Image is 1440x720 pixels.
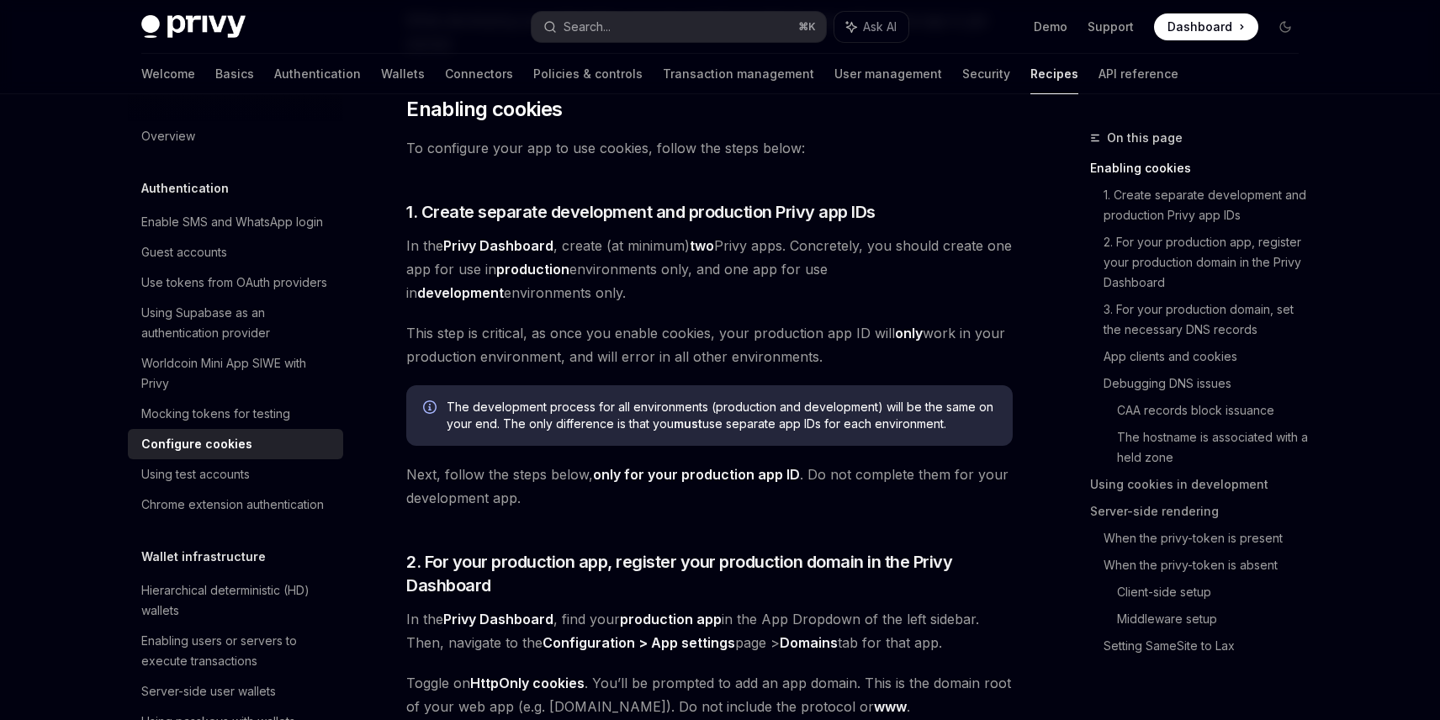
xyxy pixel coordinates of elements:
[406,321,1013,368] span: This step is critical, as once you enable cookies, your production app ID will work in your produ...
[128,676,343,707] a: Server-side user wallets
[1117,606,1312,633] a: Middleware setup
[496,261,569,278] strong: production
[1104,343,1312,370] a: App clients and cookies
[141,547,266,567] h5: Wallet infrastructure
[1117,397,1312,424] a: CAA records block issuance
[406,463,1013,510] span: Next, follow the steps below, . Do not complete them for your development app.
[406,671,1013,718] span: Toggle on . You’ll be prompted to add an app domain. This is the domain root of your web app (e.g...
[406,234,1013,304] span: In the , create (at minimum) Privy apps. Concretely, you should create one app for use in environ...
[128,267,343,298] a: Use tokens from OAuth providers
[1104,370,1312,397] a: Debugging DNS issues
[834,12,908,42] button: Ask AI
[141,15,246,39] img: dark logo
[141,404,290,424] div: Mocking tokens for testing
[663,54,814,94] a: Transaction management
[1104,633,1312,659] a: Setting SameSite to Lax
[620,611,722,627] strong: production app
[1034,19,1067,35] a: Demo
[128,399,343,429] a: Mocking tokens for testing
[141,464,250,484] div: Using test accounts
[543,634,735,651] strong: Configuration > App settings
[593,466,800,483] strong: only for your production app ID
[1104,525,1312,552] a: When the privy-token is present
[1167,19,1232,35] span: Dashboard
[128,298,343,348] a: Using Supabase as an authentication provider
[1030,54,1078,94] a: Recipes
[1107,128,1183,148] span: On this page
[274,54,361,94] a: Authentication
[1104,182,1312,229] a: 1. Create separate development and production Privy app IDs
[1088,19,1134,35] a: Support
[1090,498,1312,525] a: Server-side rendering
[470,675,585,691] strong: HttpOnly cookies
[690,237,714,254] strong: two
[128,429,343,459] a: Configure cookies
[1154,13,1258,40] a: Dashboard
[128,626,343,676] a: Enabling users or servers to execute transactions
[962,54,1010,94] a: Security
[141,212,323,232] div: Enable SMS and WhatsApp login
[128,121,343,151] a: Overview
[1104,296,1312,343] a: 3. For your production domain, set the necessary DNS records
[141,178,229,199] h5: Authentication
[1090,155,1312,182] a: Enabling cookies
[1117,579,1312,606] a: Client-side setup
[406,96,562,123] span: Enabling cookies
[1090,471,1312,498] a: Using cookies in development
[1104,229,1312,296] a: 2. For your production app, register your production domain in the Privy Dashboard
[895,325,923,341] strong: only
[1117,424,1312,471] a: The hostname is associated with a held zone
[141,303,333,343] div: Using Supabase as an authentication provider
[798,20,816,34] span: ⌘ K
[834,54,942,94] a: User management
[128,207,343,237] a: Enable SMS and WhatsApp login
[141,273,327,293] div: Use tokens from OAuth providers
[443,611,553,628] a: Privy Dashboard
[406,550,1013,597] span: 2. For your production app, register your production domain in the Privy Dashboard
[406,607,1013,654] span: In the , find your in the App Dropdown of the left sidebar. Then, navigate to the page > tab for ...
[1099,54,1178,94] a: API reference
[674,416,702,431] strong: must
[128,575,343,626] a: Hierarchical deterministic (HD) wallets
[447,399,996,432] span: The development process for all environments (production and development) will be the same on you...
[141,495,324,515] div: Chrome extension authentication
[1272,13,1299,40] button: Toggle dark mode
[406,136,1013,160] span: To configure your app to use cookies, follow the steps below:
[128,348,343,399] a: Worldcoin Mini App SIWE with Privy
[443,237,553,255] a: Privy Dashboard
[381,54,425,94] a: Wallets
[141,353,333,394] div: Worldcoin Mini App SIWE with Privy
[141,681,276,701] div: Server-side user wallets
[863,19,897,35] span: Ask AI
[141,580,333,621] div: Hierarchical deterministic (HD) wallets
[445,54,513,94] a: Connectors
[443,237,553,254] strong: Privy Dashboard
[423,400,440,417] svg: Info
[141,54,195,94] a: Welcome
[532,12,826,42] button: Search...⌘K
[417,284,504,301] strong: development
[564,17,611,37] div: Search...
[141,434,252,454] div: Configure cookies
[874,698,907,716] a: www
[128,237,343,267] a: Guest accounts
[141,631,333,671] div: Enabling users or servers to execute transactions
[141,126,195,146] div: Overview
[406,200,876,224] span: 1. Create separate development and production Privy app IDs
[780,634,838,651] strong: Domains
[215,54,254,94] a: Basics
[1104,552,1312,579] a: When the privy-token is absent
[128,490,343,520] a: Chrome extension authentication
[128,459,343,490] a: Using test accounts
[533,54,643,94] a: Policies & controls
[141,242,227,262] div: Guest accounts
